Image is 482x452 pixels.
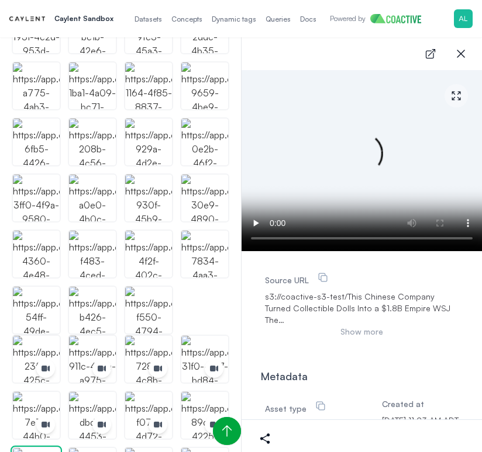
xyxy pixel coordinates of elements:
img: https://app.coactive.ai/assets/ui/images/coactive/CaylentS3_1751905407236/36bc7bbb-6fb5-4426-b495... [13,119,60,165]
img: https://app.coactive.ai/assets/ui/images/coactive/CaylentS3_1751905407236/61483d8b-3ff0-4f9a-9580... [13,175,60,221]
button: Asset type [312,398,329,415]
span: s3://coactive-s3-test/This Chinese Company Turned Collectible Dolls Into a $1.8B Empire WSJ The E... [265,291,459,326]
img: Caylent Sandbox [9,9,45,28]
img: Home [370,14,431,23]
label: Source URL [265,275,331,285]
img: https://app.coactive.ai/assets/ui/images/coactive/CaylentS3_1751905407236/8963c8ed-a0e0-4b0c-a0fb... [69,175,116,221]
img: https://app.coactive.ai/assets/ui/images/coactive/CaylentS3_1751905407236/5a1262a2-9659-4be9-94bf... [181,62,228,109]
span: … [278,315,284,325]
img: https://app.coactive.ai/assets/ui/images/coactive/CaylentS3_1751905407236/3b19bbae-911c-48da-a975... [69,336,116,383]
img: https://app.coactive.ai/assets/ui/images/coactive/CaylentS3_1751905407236/2173d162-54ff-49de-8c57... [13,287,60,333]
p: Powered by [330,14,366,23]
img: https://app.coactive.ai/assets/ui/images/coactive/CaylentS3_1751905407236/fedc7572-f07e-4d72-ad91... [125,392,172,439]
span: Datasets [135,15,162,24]
img: https://app.coactive.ai/assets/ui/images/coactive/CaylentS3_1751905407236/1cb1f31d-30e9-4890-af9e... [181,175,228,221]
button: Show more [265,326,459,338]
span: 2025-07-21T14:23:26.721686+00:00 [382,415,459,426]
img: https://app.coactive.ai/assets/ui/images/coactive/CaylentS3_1751905407236/32dfdcca-7e7f-44b0-a692... [13,392,60,439]
img: https://app.coactive.ai/assets/ui/images/coactive/CaylentS3_1751905407236/7eb82032-929a-4d2e-ba4e... [125,119,172,165]
img: https://app.coactive.ai/assets/ui/images/coactive/CaylentS3_1751905407236/e71379a3-f550-4794-a505... [125,287,172,333]
img: https://app.coactive.ai/assets/ui/images/coactive/CaylentS3_1751905407236/a790a2b8-4f2f-402c-81a7... [125,231,172,277]
span: Concepts [171,15,202,24]
img: https://app.coactive.ai/assets/ui/images/coactive/CaylentS3_1751905407236/841a185e-1ba1-4a09-bc71... [69,62,116,109]
img: https://app.coactive.ai/assets/ui/images/coactive/CaylentS3_1751905407236/4eed41df-f483-4ced-a353... [69,231,116,277]
div: Metadata [260,368,463,384]
img: https://app.coactive.ai/assets/ui/images/coactive/CaylentS3_1751905407236/62aeb2c2-89d5-4225-9b87... [181,392,228,439]
img: https://app.coactive.ai/assets/ui/images/coactive/CaylentS3_1751905407236/bdc8b02c-23fd-425c-9a3c... [13,336,60,383]
img: https://app.coactive.ai/assets/ui/images/coactive/CaylentS3_1751905407236/38aaf5a5-0e2b-46f2-a369... [181,119,228,165]
img: https://app.coactive.ai/assets/ui/images/coactive/CaylentS3_1751905407236/eac4995b-31f0-4f87-bd84... [181,336,228,383]
img: https://app.coactive.ai/assets/ui/images/coactive/CaylentS3_1751905407236/3daba533-1164-4f85-8837... [125,62,172,109]
button: Source URL [315,270,331,286]
img: https://app.coactive.ai/assets/ui/images/coactive/CaylentS3_1751905407236/74027ccf-728b-4c8b-9715... [125,336,172,383]
img: https://app.coactive.ai/assets/ui/images/coactive/CaylentS3_1751905407236/05bc2db1-4360-4e48-b4ea... [13,231,60,277]
span: Queries [266,15,291,24]
img: https://app.coactive.ai/assets/ui/images/coactive/CaylentS3_1751905407236/e6650ca6-a775-4ab3-8c13... [13,62,60,109]
img: https://app.coactive.ai/assets/ui/images/coactive/CaylentS3_1751905407236/49672500-208b-4c56-bf98... [69,119,116,165]
img: Menu for the logged in user [454,9,473,28]
label: Asset type [265,404,329,413]
img: https://app.coactive.ai/assets/ui/images/coactive/CaylentS3_1751905407236/d3bb47b9-7834-4aa3-8da4... [181,231,228,277]
img: https://app.coactive.ai/assets/ui/images/coactive/CaylentS3_1751905407236/a2867889-930f-45b9-bad8... [125,175,172,221]
img: https://app.coactive.ai/assets/ui/images/coactive/CaylentS3_1751905407236/d1cf4a23-dbd8-4453-b039... [69,392,116,439]
label: Created at [382,399,424,409]
p: Caylent Sandbox [54,14,113,23]
span: Dynamic tags [212,15,256,24]
img: https://app.coactive.ai/assets/ui/images/coactive/CaylentS3_1751905407236/5081f430-b426-4ec5-bac9... [69,287,116,333]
